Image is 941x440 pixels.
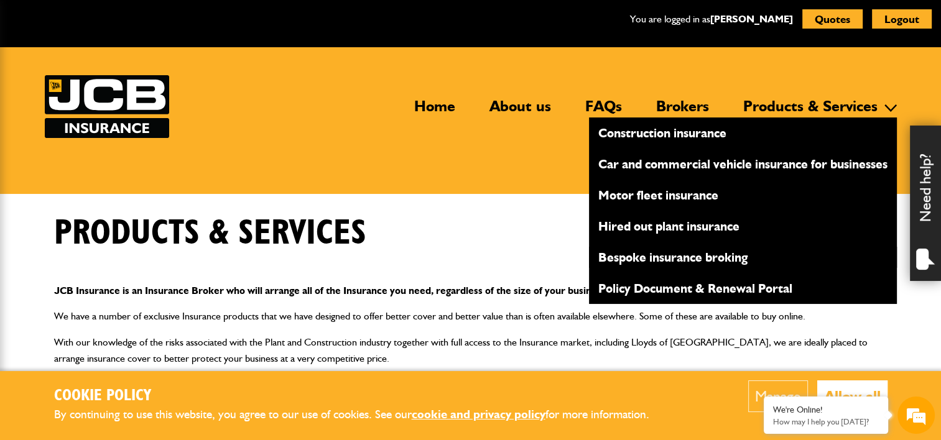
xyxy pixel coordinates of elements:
input: Enter your phone number [16,188,227,216]
a: Bespoke insurance broking [589,247,897,268]
p: By continuing to use this website, you agree to our use of cookies. See our for more information. [54,405,670,424]
a: Brokers [647,97,718,126]
p: JCB Insurance is an Insurance Broker who will arrange all of the Insurance you need, regardless o... [54,283,888,299]
a: Motor fleet insurance [589,185,897,206]
p: You are logged in as [630,11,793,27]
a: Hired out plant insurance [589,216,897,237]
img: JCB Insurance Services logo [45,75,169,138]
a: Construction insurance [589,122,897,144]
a: About us [480,97,560,126]
button: Manage [748,380,808,412]
h2: Cookie Policy [54,387,670,406]
div: Minimize live chat window [204,6,234,36]
button: Allow all [817,380,888,412]
a: Car and commercial vehicle insurance for businesses [589,154,897,175]
a: Home [405,97,465,126]
div: We're Online! [773,405,879,415]
a: JCB Insurance Services [45,75,169,138]
button: Quotes [802,9,863,29]
input: Enter your email address [16,152,227,179]
a: Policy Document & Renewal Portal [589,278,897,299]
input: Enter your last name [16,115,227,142]
a: cookie and privacy policy [412,407,545,421]
a: [PERSON_NAME] [710,13,793,25]
p: With our knowledge of the risks associated with the Plant and Construction industry together with... [54,334,888,366]
p: We have a number of exclusive Insurance products that we have designed to offer better cover and ... [54,308,888,324]
button: Logout [872,9,932,29]
div: Chat with us now [65,70,209,86]
textarea: Type your message and hit 'Enter' [16,225,227,334]
img: d_20077148190_company_1631870298795_20077148190 [21,69,52,86]
p: How may I help you today? [773,417,879,426]
em: Start Chat [169,345,226,362]
a: Products & Services [734,97,887,126]
div: Need help? [910,126,941,281]
a: FAQs [576,97,631,126]
h1: Products & Services [54,213,366,254]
